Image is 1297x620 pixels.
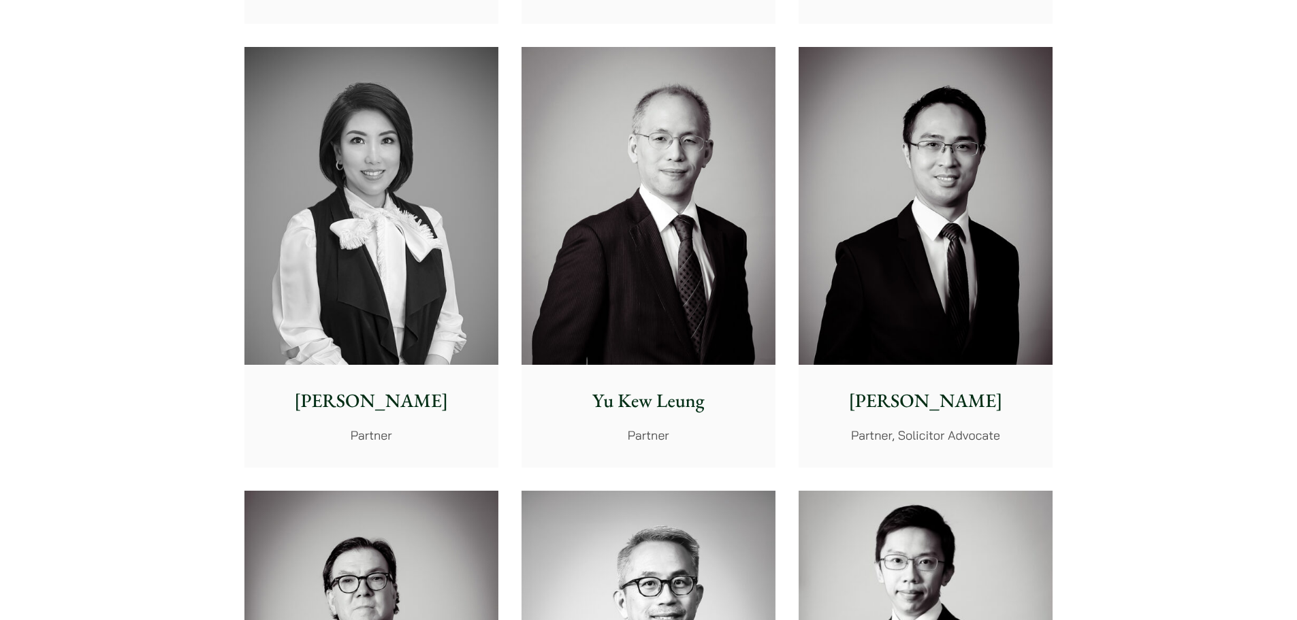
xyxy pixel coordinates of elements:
[532,387,765,415] p: Yu Kew Leung
[810,426,1042,444] p: Partner, Solicitor Advocate
[255,387,487,415] p: [PERSON_NAME]
[255,426,487,444] p: Partner
[244,47,498,468] a: [PERSON_NAME] Partner
[810,387,1042,415] p: [PERSON_NAME]
[522,47,775,468] a: Yu Kew Leung Partner
[532,426,765,444] p: Partner
[799,47,1053,468] a: [PERSON_NAME] Partner, Solicitor Advocate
